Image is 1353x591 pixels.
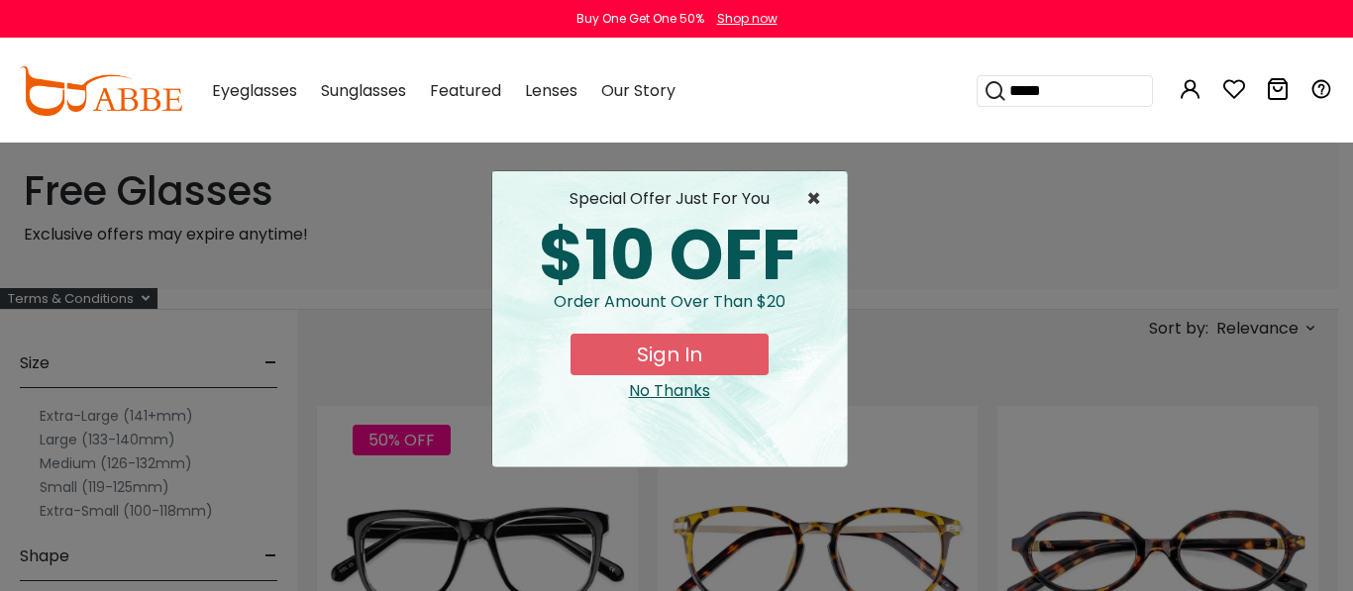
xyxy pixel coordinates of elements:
span: Sunglasses [321,79,406,102]
img: abbeglasses.com [20,66,182,116]
div: Buy One Get One 50% [576,10,704,28]
span: Lenses [525,79,577,102]
div: special offer just for you [508,187,831,211]
div: $10 OFF [508,221,831,290]
span: Eyeglasses [212,79,297,102]
a: Shop now [707,10,778,27]
div: Order amount over than $20 [508,290,831,334]
button: Close [806,187,831,211]
span: Our Story [601,79,676,102]
button: Sign In [571,334,769,375]
div: Close [508,379,831,403]
div: Shop now [717,10,778,28]
span: Featured [430,79,501,102]
span: × [806,187,831,211]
